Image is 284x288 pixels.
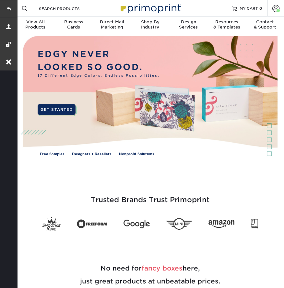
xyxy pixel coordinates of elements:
[54,19,93,25] span: Business
[38,61,160,73] p: LOOKED SO GOOD.
[240,6,258,11] span: MY CART
[207,19,246,25] span: Resources
[246,19,284,25] span: Contact
[207,19,246,30] div: & Templates
[131,19,169,30] div: Industry
[131,19,169,25] span: Shop By
[38,48,160,60] p: EDGY NEVER
[54,19,93,30] div: Cards
[38,73,160,78] span: 17 Different Edge Colors. Endless Possibilities.
[93,19,131,30] div: Marketing
[119,152,154,157] a: Nonprofit Solutions
[77,217,107,231] img: Freeform
[16,17,54,34] a: View AllProducts
[251,219,258,229] img: Goodwill
[42,217,60,231] img: Smoothie King
[169,17,207,34] a: DesignServices
[208,220,234,228] img: Amazon
[16,19,54,30] div: Products
[259,6,262,10] span: 0
[169,19,207,30] div: Services
[38,5,101,12] input: SEARCH PRODUCTS.....
[246,19,284,30] div: & Support
[93,19,131,25] span: Direct Mail
[16,19,54,25] span: View All
[72,152,112,157] a: Designers + Resellers
[246,17,284,34] a: Contact& Support
[124,220,149,228] img: Google
[207,17,246,34] a: Resources& Templates
[142,264,183,272] span: fancy boxes
[40,152,65,157] a: Free Samples
[21,180,279,212] h3: Trusted Brands Trust Primoprint
[93,17,131,34] a: Direct MailMarketing
[131,17,169,34] a: Shop ByIndustry
[118,1,183,15] img: Primoprint
[166,218,192,230] img: Mini
[54,17,93,34] a: BusinessCards
[169,19,207,25] span: Design
[38,104,76,115] a: GET STARTED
